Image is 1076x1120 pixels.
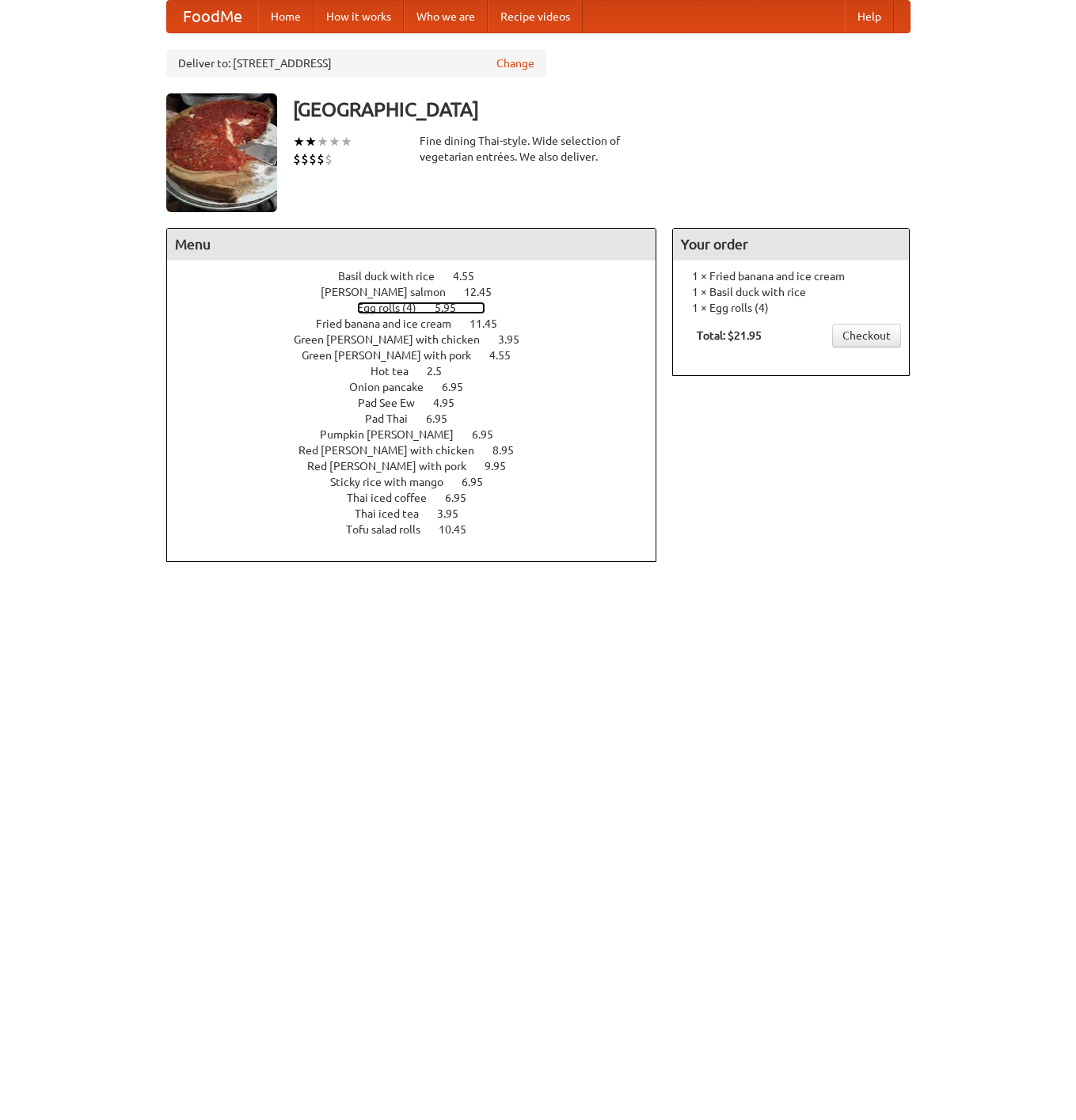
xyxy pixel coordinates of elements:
[433,397,470,409] span: 4.95
[464,286,508,298] span: 12.45
[301,150,309,168] li: $
[489,349,527,362] span: 4.55
[365,412,477,425] a: Pad Thai 6.95
[293,93,911,125] h3: [GEOGRAPHIC_DATA]
[330,476,459,488] span: Sticky rice with mango
[325,150,333,168] li: $
[314,1,404,32] a: How it works
[316,317,467,330] span: Fried banana and ice cream
[845,1,894,32] a: Help
[307,460,482,473] span: Red [PERSON_NAME] with pork
[166,49,546,78] div: Deliver to: [STREET_ADDRESS]
[404,1,488,32] a: Who we are
[298,444,490,457] span: Red [PERSON_NAME] with chicken
[338,270,451,283] span: Basil duck with rice
[442,381,479,393] span: 6.95
[338,270,504,283] a: Basil duck with rice 4.55
[358,397,484,409] a: Pad See Ew 4.95
[305,133,317,150] li: ★
[427,365,458,378] span: 2.5
[371,365,471,378] a: Hot tea 2.5
[317,150,325,168] li: $
[496,55,534,71] a: Change
[346,523,496,536] a: Tofu salad rolls 10.45
[681,268,901,284] li: 1 × Fried banana and ice cream
[293,133,305,150] li: ★
[321,286,521,298] a: [PERSON_NAME] salmon 12.45
[492,444,530,457] span: 8.95
[681,300,901,316] li: 1 × Egg rolls (4)
[320,428,523,441] a: Pumpkin [PERSON_NAME] 6.95
[355,507,488,520] a: Thai iced tea 3.95
[298,444,543,457] a: Red [PERSON_NAME] with chicken 8.95
[349,381,492,393] a: Onion pancake 6.95
[329,133,340,150] li: ★
[485,460,522,473] span: 9.95
[832,324,901,347] a: Checkout
[453,270,490,283] span: 4.55
[294,333,549,346] a: Green [PERSON_NAME] with chicken 3.95
[673,229,909,260] h4: Your order
[355,507,435,520] span: Thai iced tea
[320,428,470,441] span: Pumpkin [PERSON_NAME]
[371,365,424,378] span: Hot tea
[420,133,657,165] div: Fine dining Thai-style. Wide selection of vegetarian entrées. We also deliver.
[488,1,583,32] a: Recipe videos
[697,329,762,342] b: Total: $21.95
[316,317,527,330] a: Fried banana and ice cream 11.45
[470,317,513,330] span: 11.45
[294,333,496,346] span: Green [PERSON_NAME] with chicken
[307,460,535,473] a: Red [PERSON_NAME] with pork 9.95
[347,492,496,504] a: Thai iced coffee 6.95
[462,476,499,488] span: 6.95
[293,150,301,168] li: $
[435,302,472,314] span: 5.95
[445,492,482,504] span: 6.95
[498,333,535,346] span: 3.95
[472,428,509,441] span: 6.95
[437,507,474,520] span: 3.95
[258,1,314,32] a: Home
[309,150,317,168] li: $
[439,523,482,536] span: 10.45
[340,133,352,150] li: ★
[330,476,512,488] a: Sticky rice with mango 6.95
[317,133,329,150] li: ★
[365,412,424,425] span: Pad Thai
[358,397,431,409] span: Pad See Ew
[167,229,656,260] h4: Menu
[302,349,487,362] span: Green [PERSON_NAME] with pork
[357,302,485,314] a: Egg rolls (4) 5.95
[426,412,463,425] span: 6.95
[346,523,436,536] span: Tofu salad rolls
[166,93,277,212] img: angular.jpg
[357,302,432,314] span: Egg rolls (4)
[167,1,258,32] a: FoodMe
[681,284,901,300] li: 1 × Basil duck with rice
[347,492,443,504] span: Thai iced coffee
[302,349,540,362] a: Green [PERSON_NAME] with pork 4.55
[349,381,439,393] span: Onion pancake
[321,286,462,298] span: [PERSON_NAME] salmon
